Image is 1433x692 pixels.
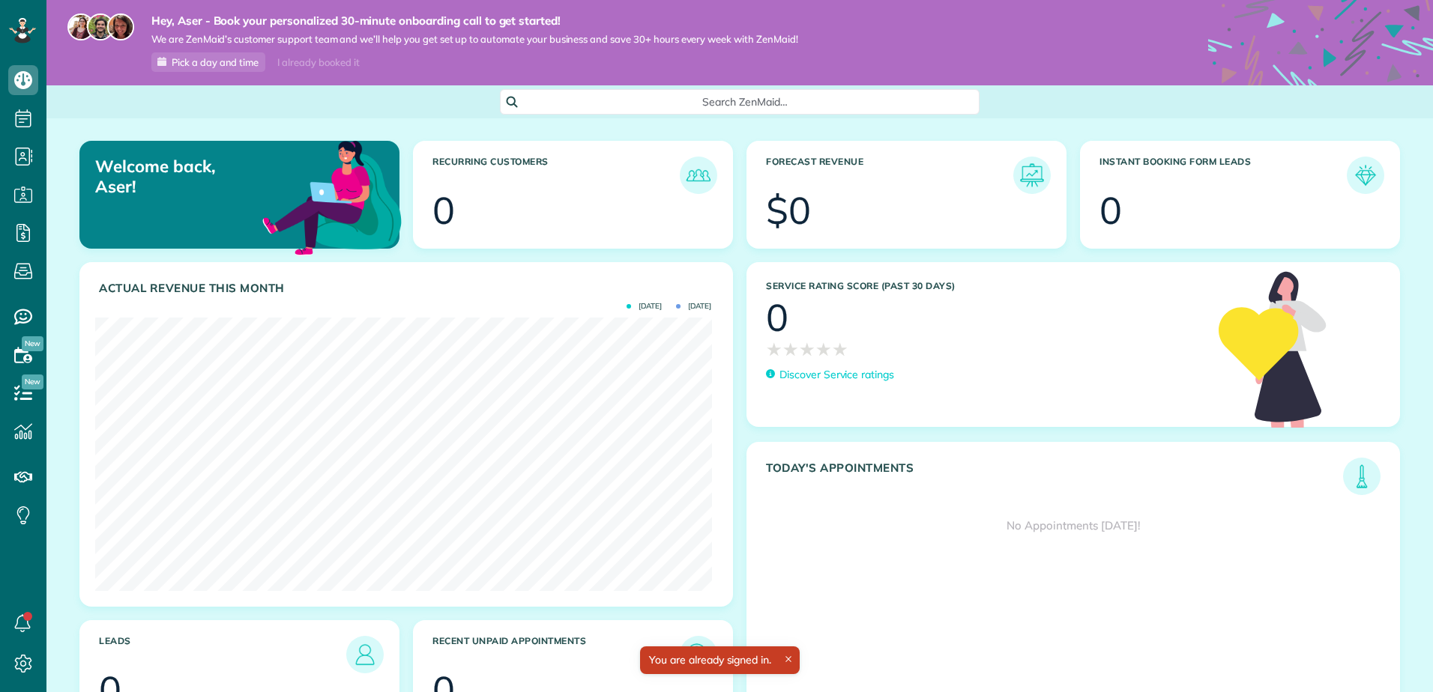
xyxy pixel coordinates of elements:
div: 0 [1099,192,1122,229]
p: Welcome back, Aser! [95,157,298,196]
span: ★ [766,336,782,362]
span: We are ZenMaid’s customer support team and we’ll help you get set up to automate your business an... [151,33,798,46]
div: $0 [766,192,811,229]
img: icon_recurring_customers-cf858462ba22bcd05b5a5880d41d6543d210077de5bb9ebc9590e49fd87d84ed.png [684,160,714,190]
h3: Recent unpaid appointments [432,636,680,673]
span: ★ [815,336,832,362]
img: icon_forecast_revenue-8c13a41c7ed35a8dcfafea3cbb826a0462acb37728057bba2d056411b612bbbe.png [1017,160,1047,190]
div: No Appointments [DATE]! [747,495,1399,556]
span: ★ [782,336,799,362]
div: You are already signed in. [640,646,800,674]
div: I already booked it [268,53,368,72]
img: maria-72a9807cf96188c08ef61303f053569d2e2a8a1cde33d635c8a3ac13582a053d.jpg [67,13,94,40]
div: 0 [432,192,455,229]
span: [DATE] [627,303,662,310]
span: Pick a day and time [172,56,259,68]
div: 0 [766,299,788,336]
a: Pick a day and time [151,52,265,72]
img: jorge-587dff0eeaa6aab1f244e6dc62b8924c3b6ad411094392a53c71c6c4a576187d.jpg [87,13,114,40]
h3: Service Rating score (past 30 days) [766,281,1204,291]
img: icon_unpaid_appointments-47b8ce3997adf2238b356f14209ab4cced10bd1f174958f3ca8f1d0dd7fffeee.png [684,640,714,670]
img: icon_todays_appointments-901f7ab196bb0bea1936b74009e4eb5ffbc2d2711fa7634e0d609ed5ef32b18b.png [1347,461,1377,491]
img: icon_leads-1bed01f49abd5b7fead27621c3d59655bb73ed531f8eeb49469d10e621d6b896.png [350,640,380,670]
p: Discover Service ratings [779,367,894,383]
strong: Hey, Aser - Book your personalized 30-minute onboarding call to get started! [151,13,798,28]
h3: Today's Appointments [766,461,1343,495]
h3: Forecast Revenue [766,157,1013,194]
h3: Recurring Customers [432,157,680,194]
h3: Leads [99,636,346,673]
img: dashboard_welcome-42a62b7d889689a78055ac9021e634bf52bae3f8056760290aed330b23ab8690.png [259,124,405,269]
img: michelle-19f622bdf1676172e81f8f8fba1fb50e276960ebfe0243fe18214015130c80e4.jpg [107,13,134,40]
h3: Instant Booking Form Leads [1099,157,1347,194]
span: ★ [832,336,848,362]
span: ★ [799,336,815,362]
a: Discover Service ratings [766,367,894,383]
h3: Actual Revenue this month [99,282,717,295]
span: New [22,374,43,389]
span: New [22,336,43,351]
img: icon_form_leads-04211a6a04a5b2264e4ee56bc0799ec3eb69b7e499cbb523a139df1d13a81ae0.png [1351,160,1381,190]
span: [DATE] [676,303,711,310]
